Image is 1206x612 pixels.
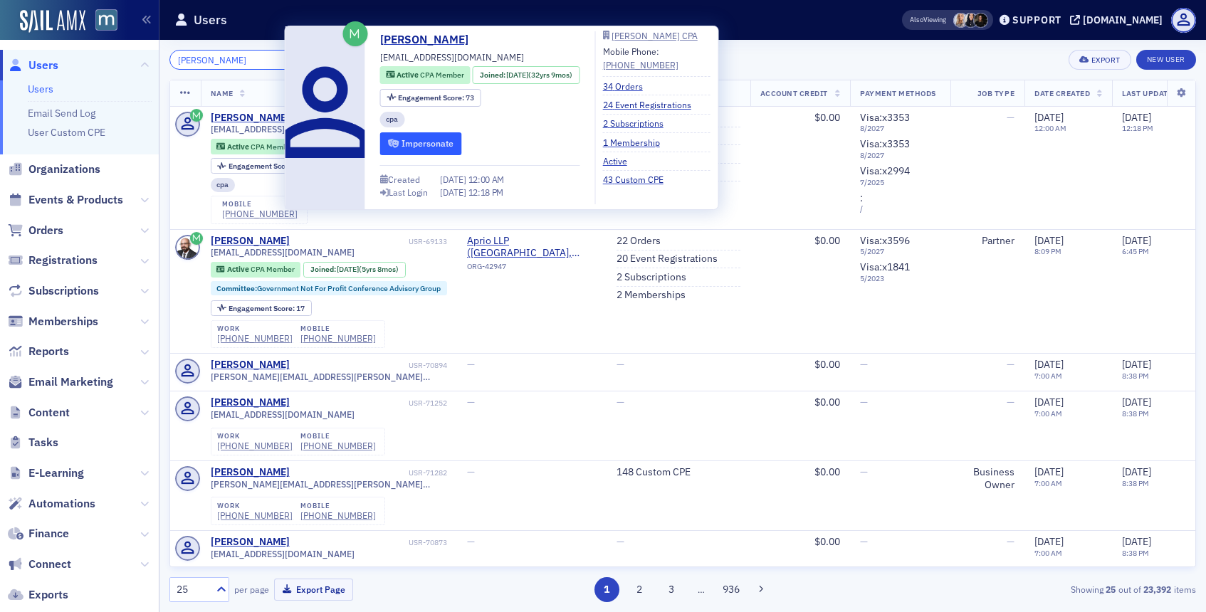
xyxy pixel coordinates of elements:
span: — [467,535,475,548]
span: — [1007,358,1014,371]
a: Active CPA Member [386,70,463,81]
span: Tasks [28,435,58,450]
div: Active: Active: CPA Member [211,139,301,154]
span: CPA Member [251,142,295,152]
span: [DATE] [1034,396,1064,408]
span: $0.00 [814,535,840,548]
a: Memberships [8,314,98,329]
span: [DATE] [440,174,468,185]
span: Lauren McDonough [973,13,988,28]
span: [EMAIL_ADDRESS][DOMAIN_NAME] [211,549,355,559]
div: [PHONE_NUMBER] [300,333,376,344]
span: Committee : [216,283,257,293]
a: Committee:Government Not For Profit Conference Advisory Group [216,284,441,293]
span: Visa : x1841 [860,260,910,273]
time: 8:38 PM [1122,408,1149,418]
time: 6:45 PM [1122,246,1149,256]
div: USR-70873 [292,538,447,547]
a: Connect [8,556,71,572]
div: Joined: 2020-01-30 00:00:00 [303,262,406,278]
span: $0.00 [814,234,840,247]
span: Active [227,142,251,152]
span: [DATE] [1122,465,1151,478]
label: per page [234,583,269,596]
span: [EMAIL_ADDRESS][DOMAIN_NAME] [211,409,355,420]
span: [PERSON_NAME][EMAIL_ADDRESS][PERSON_NAME][PERSON_NAME][DOMAIN_NAME] [211,371,448,382]
div: [PHONE_NUMBER] [603,58,678,71]
span: [DATE] [1034,234,1064,247]
a: 2 Subscriptions [603,117,674,130]
span: 7 / 2025 [860,178,940,187]
div: cpa [380,112,405,128]
time: 8:38 PM [1122,371,1149,381]
a: Subscriptions [8,283,99,299]
span: 12:18 PM [468,186,504,198]
span: 8 / 2027 [860,151,940,160]
span: Active [397,70,420,80]
a: Orders [8,223,63,238]
span: — [860,358,868,371]
span: E-Learning [28,465,84,481]
div: [PERSON_NAME] CPA [612,32,698,40]
div: 73 [398,94,474,102]
div: Mobile Phone: [603,45,678,71]
time: 7:00 AM [1034,371,1062,381]
a: E-Learning [8,465,84,481]
span: — [1007,396,1014,408]
time: 7:00 AM [1034,548,1062,558]
span: [DATE] [440,186,468,198]
a: [PHONE_NUMBER] [217,333,293,344]
span: Account Credit [760,88,828,98]
span: — [860,535,868,548]
span: — [617,535,624,548]
span: Engagement Score : [398,93,466,102]
a: Registrations [8,253,98,268]
span: Events & Products [28,192,123,208]
span: Orders [28,223,63,238]
span: [DATE] [1122,396,1151,408]
time: 7:00 AM [1034,478,1062,488]
div: [PERSON_NAME] [211,466,290,479]
img: SailAMX [95,9,117,31]
span: [DATE] [1034,358,1064,371]
span: — [467,396,475,408]
a: Automations [8,496,95,512]
button: [DOMAIN_NAME] [1070,15,1168,25]
span: Connect [28,556,71,572]
span: Content [28,405,70,421]
a: 34 Orders [603,80,654,93]
a: [PERSON_NAME] [211,112,290,125]
a: [PERSON_NAME] [211,235,290,248]
button: 1 [594,577,619,602]
span: Finance [28,526,69,542]
span: [PERSON_NAME][EMAIL_ADDRESS][PERSON_NAME][DOMAIN_NAME] [211,479,448,490]
div: [PHONE_NUMBER] [222,209,298,219]
a: [PERSON_NAME] [211,396,290,409]
span: Viewing [910,15,946,25]
div: USR-71282 [292,468,447,478]
button: Impersonate [380,132,462,154]
a: Organizations [8,162,100,177]
span: [EMAIL_ADDRESS][DOMAIN_NAME] [380,51,524,63]
span: Tyra Washington [963,13,978,28]
span: Joined : [310,265,337,274]
span: Engagement Score : [229,303,296,313]
div: Engagement Score: 73 [211,158,312,174]
span: [EMAIL_ADDRESS][DOMAIN_NAME] [211,124,355,134]
a: User Custom CPE [28,126,105,139]
a: [PHONE_NUMBER] [300,440,376,451]
div: [DOMAIN_NAME] [1083,14,1163,26]
span: [DATE] [1122,234,1151,247]
div: Created [388,176,420,184]
span: [DATE] [1034,465,1064,478]
span: — [617,358,624,371]
div: Active: Active: CPA Member [380,66,471,84]
div: [PERSON_NAME] [211,359,290,371]
a: [PHONE_NUMBER] [300,510,376,521]
a: [PERSON_NAME] [211,536,290,549]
